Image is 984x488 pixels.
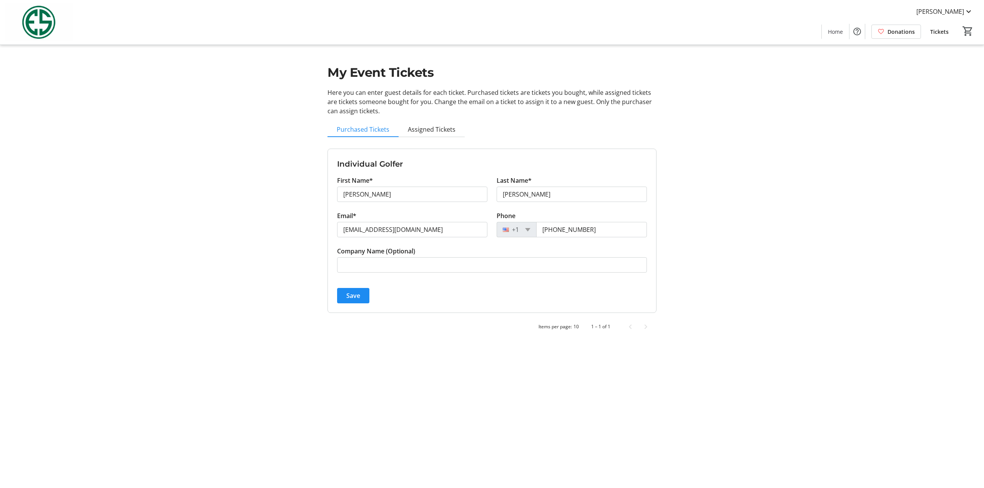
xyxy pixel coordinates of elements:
[849,24,865,39] button: Help
[961,24,975,38] button: Cart
[828,28,843,36] span: Home
[573,323,579,330] div: 10
[539,323,572,330] div: Items per page:
[888,28,915,36] span: Donations
[591,323,610,330] div: 1 – 1 of 1
[327,319,657,334] mat-paginator: Select page
[638,319,653,334] button: Next page
[346,291,360,300] span: Save
[327,63,657,82] h1: My Event Tickets
[536,222,647,237] input: (201) 555-0123
[337,246,415,256] label: Company Name (Optional)
[337,176,373,185] label: First Name*
[930,28,949,36] span: Tickets
[623,319,638,334] button: Previous page
[497,176,532,185] label: Last Name*
[910,5,979,18] button: [PERSON_NAME]
[924,25,955,39] a: Tickets
[337,211,356,220] label: Email*
[916,7,964,16] span: [PERSON_NAME]
[337,288,369,303] button: Save
[497,211,515,220] label: Phone
[5,3,73,41] img: Evans Scholars Foundation's Logo
[337,126,389,132] span: Purchased Tickets
[871,25,921,39] a: Donations
[408,126,455,132] span: Assigned Tickets
[822,25,849,39] a: Home
[337,158,647,170] h3: Individual Golfer
[327,88,657,116] p: Here you can enter guest details for each ticket. Purchased tickets are tickets you bought, while...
